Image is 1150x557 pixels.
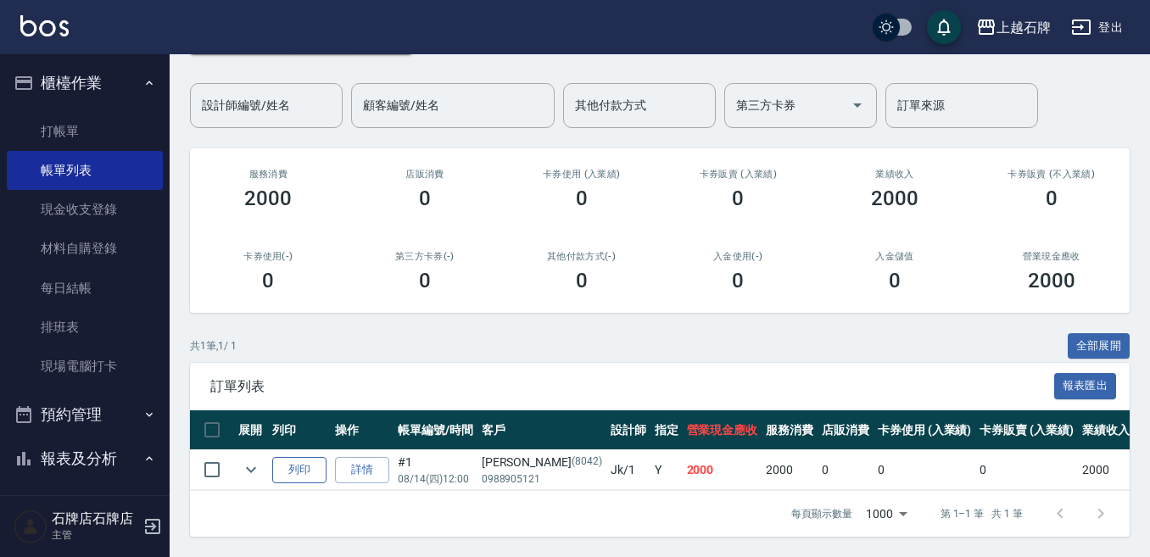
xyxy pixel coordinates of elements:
h2: 卡券販賣 (不入業績) [993,169,1109,180]
div: [PERSON_NAME] [482,454,602,471]
h3: 2000 [1028,269,1075,292]
h2: 業績收入 [837,169,953,180]
p: 08/14 (四) 12:00 [398,471,473,487]
p: 共 1 筆, 1 / 1 [190,338,237,354]
img: Person [14,510,47,543]
th: 操作 [331,410,394,450]
td: 0 [818,450,874,490]
h2: 營業現金應收 [993,251,1109,262]
h5: 石牌店石牌店 [52,510,138,527]
h3: 0 [576,269,588,292]
td: Y [650,450,683,490]
th: 服務消費 [762,410,818,450]
a: 詳情 [335,457,389,483]
h2: 卡券販賣 (入業績) [680,169,796,180]
td: #1 [394,450,477,490]
div: 1000 [859,491,913,537]
button: 登出 [1064,12,1130,43]
span: 訂單列表 [210,378,1054,395]
a: 排班表 [7,308,163,347]
div: 上越石牌 [996,17,1051,38]
h3: 服務消費 [210,169,327,180]
button: 全部展開 [1068,333,1130,359]
h3: 2000 [871,187,918,210]
a: 打帳單 [7,112,163,151]
th: 客戶 [477,410,606,450]
th: 帳單編號/時間 [394,410,477,450]
th: 設計師 [606,410,650,450]
button: expand row [238,457,264,482]
button: 報表及分析 [7,437,163,481]
td: 2000 [1078,450,1134,490]
h2: 入金使用(-) [680,251,796,262]
button: 報表匯出 [1054,373,1117,399]
h2: 其他付款方式(-) [523,251,639,262]
a: 現場電腦打卡 [7,347,163,386]
td: 2000 [683,450,762,490]
h2: 店販消費 [367,169,483,180]
td: 2000 [762,450,818,490]
h3: 0 [419,187,431,210]
td: 0 [975,450,1078,490]
h2: 卡券使用 (入業績) [523,169,639,180]
th: 業績收入 [1078,410,1134,450]
a: 現金收支登錄 [7,190,163,229]
h3: 0 [419,269,431,292]
h3: 0 [576,187,588,210]
img: Logo [20,15,69,36]
h3: 0 [732,269,744,292]
button: save [927,10,961,44]
a: 每日結帳 [7,269,163,308]
h2: 第三方卡券(-) [367,251,483,262]
h3: 0 [262,269,274,292]
th: 營業現金應收 [683,410,762,450]
a: 報表匯出 [1054,377,1117,393]
th: 指定 [650,410,683,450]
td: 0 [874,450,976,490]
button: 櫃檯作業 [7,61,163,105]
p: 每頁顯示數量 [791,506,852,521]
th: 卡券販賣 (入業績) [975,410,1078,450]
button: 上越石牌 [969,10,1058,45]
h2: 卡券使用(-) [210,251,327,262]
h3: 0 [889,269,901,292]
button: Open [844,92,871,119]
h3: 0 [1046,187,1058,210]
th: 展開 [234,410,268,450]
a: 報表目錄 [7,487,163,526]
button: 預約管理 [7,393,163,437]
th: 卡券使用 (入業績) [874,410,976,450]
a: 材料自購登錄 [7,229,163,268]
th: 列印 [268,410,331,450]
h3: 2000 [244,187,292,210]
td: Jk /1 [606,450,650,490]
p: 主管 [52,527,138,543]
p: (8042) [572,454,602,471]
button: 列印 [272,457,327,483]
th: 店販消費 [818,410,874,450]
a: 帳單列表 [7,151,163,190]
h2: 入金儲值 [837,251,953,262]
h3: 0 [732,187,744,210]
p: 第 1–1 筆 共 1 筆 [941,506,1023,521]
p: 0988905121 [482,471,602,487]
